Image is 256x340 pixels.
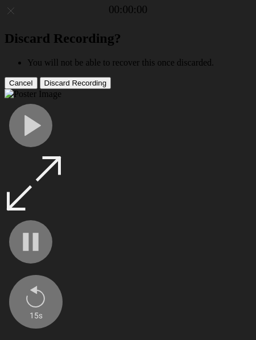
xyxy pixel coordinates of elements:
button: Discard Recording [40,77,112,89]
a: 00:00:00 [109,3,147,16]
h2: Discard Recording? [5,31,251,46]
li: You will not be able to recover this once discarded. [27,58,251,68]
button: Cancel [5,77,38,89]
img: Poster Image [5,89,61,99]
